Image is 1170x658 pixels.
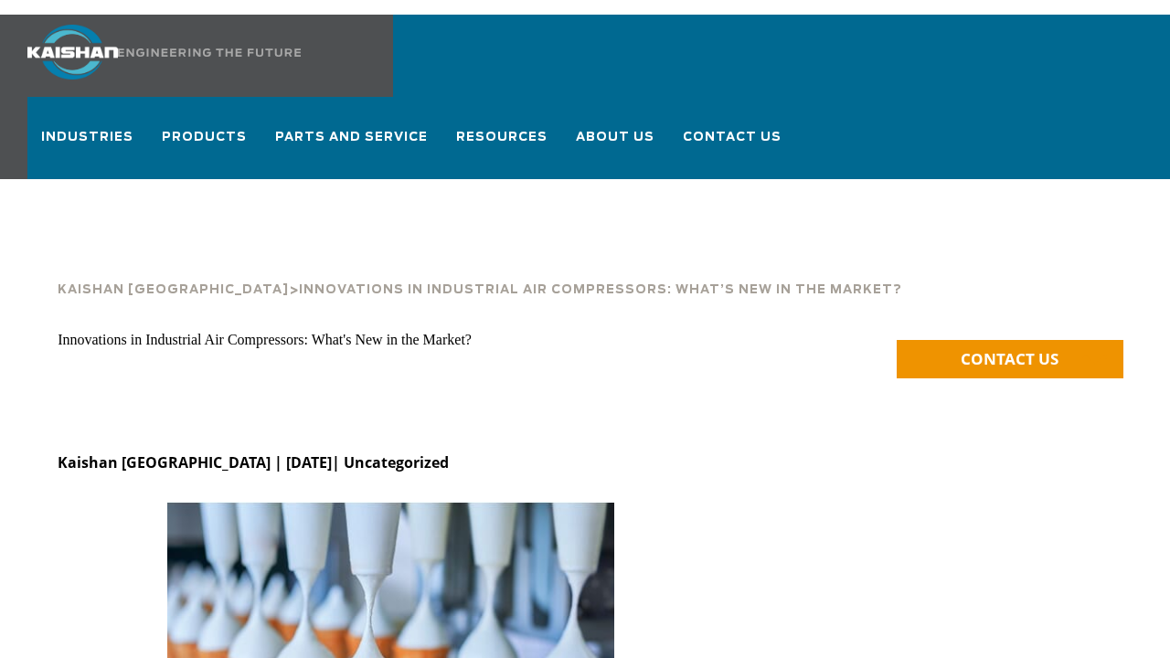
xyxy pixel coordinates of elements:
strong: Kaishan [GEOGRAPHIC_DATA] | [DATE]| Uncategorized [58,452,449,472]
a: About Us [576,113,655,179]
span: Industries [41,127,134,152]
span: Kaishan [GEOGRAPHIC_DATA] [58,284,289,296]
img: Engineering the future [118,48,301,57]
a: Industries [41,113,134,179]
a: Kaishan USA [27,15,351,97]
span: CONTACT US [961,348,1058,369]
a: Products [162,113,248,179]
a: Resources [456,113,548,179]
span: Contact Us [683,127,782,148]
span: Resources [456,127,548,152]
h1: Innovations in Industrial Air Compressors: What's New in the Market? [58,333,843,347]
span: Parts and Service [275,127,429,152]
a: Innovations in Industrial Air Compressors: What’s New in the Market? [299,281,902,297]
a: CONTACT US [897,340,1123,378]
img: kaishan logo [27,25,118,80]
span: Products [162,127,248,152]
a: Contact Us [683,113,782,175]
span: Innovations in Industrial Air Compressors: What’s New in the Market? [299,284,902,296]
div: > [58,271,902,298]
a: Parts and Service [275,113,429,179]
a: Kaishan [GEOGRAPHIC_DATA] [58,281,289,297]
span: About Us [576,127,655,152]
